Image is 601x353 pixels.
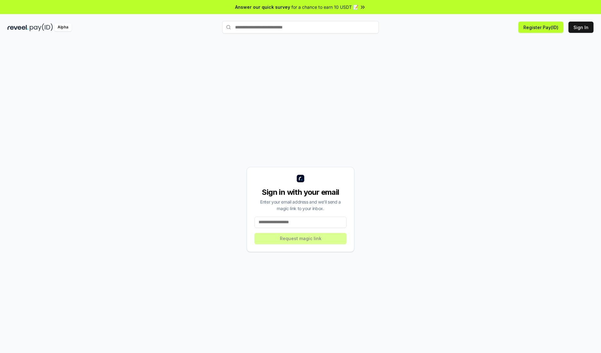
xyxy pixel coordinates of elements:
span: Answer our quick survey [235,4,290,10]
div: Alpha [54,23,72,31]
button: Register Pay(ID) [518,22,563,33]
img: pay_id [30,23,53,31]
img: logo_small [297,175,304,182]
div: Enter your email address and we’ll send a magic link to your inbox. [254,199,347,212]
span: for a chance to earn 10 USDT 📝 [291,4,358,10]
button: Sign In [568,22,593,33]
img: reveel_dark [8,23,28,31]
div: Sign in with your email [254,187,347,197]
